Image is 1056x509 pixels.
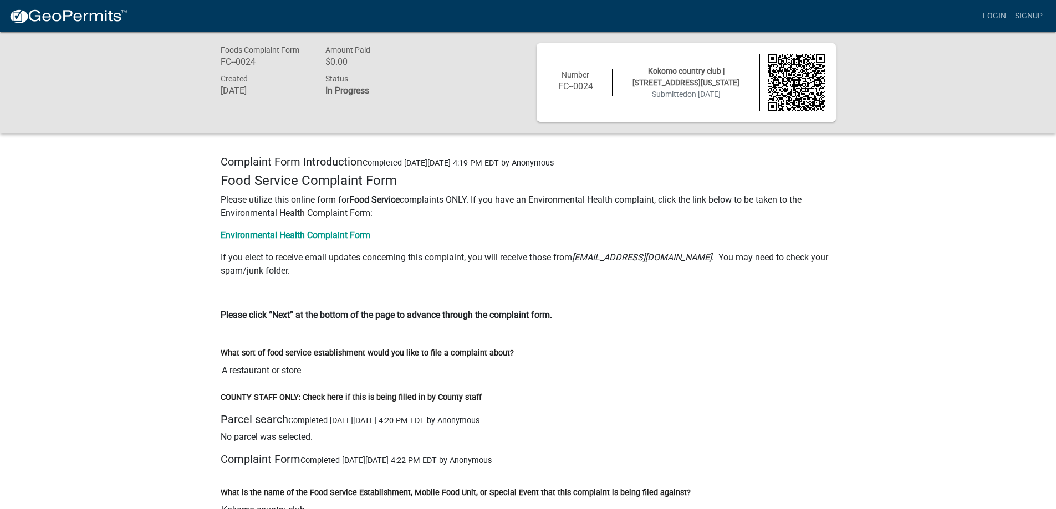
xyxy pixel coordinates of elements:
[221,193,836,220] p: Please utilize this online form for complaints ONLY. If you have an Environmental Health complain...
[221,413,836,426] h5: Parcel search
[221,173,836,189] h4: Food Service Complaint Form
[572,252,712,263] i: [EMAIL_ADDRESS][DOMAIN_NAME]
[325,74,348,83] span: Status
[548,81,604,91] h6: FC--0024
[221,230,370,240] a: Environmental Health Complaint Form
[221,453,836,466] h5: Complaint Form
[221,310,552,320] strong: Please click “Next” at the bottom of the page to advance through the complaint form.
[221,45,299,54] span: Foods Complaint Form
[221,56,309,67] h6: FC--0024
[221,489,691,497] label: What is the name of the Food Service Establishment, Mobile Food Unit, or Special Event that this ...
[349,194,400,205] strong: Food Service
[652,90,721,99] span: Submitted on [DATE]
[221,85,309,96] h6: [DATE]
[221,74,248,83] span: Created
[300,456,492,465] span: Completed [DATE][DATE] 4:22 PM EDT by Anonymous
[288,416,479,425] span: Completed [DATE][DATE] 4:20 PM EDT by Anonymous
[978,6,1011,27] a: Login
[363,158,554,168] span: Completed [DATE][DATE] 4:19 PM EDT by Anonymous
[221,349,514,357] label: What sort of food service establishment would you like to file a complaint about?
[221,430,836,444] p: No parcel was selected.
[632,66,739,87] span: Kokomo country club | [STREET_ADDRESS][US_STATE]
[562,70,589,79] span: Number
[325,45,370,54] span: Amount Paid
[221,155,836,168] h5: Complaint Form Introduction
[221,251,836,277] p: If you elect to receive email updates concerning this complaint, you will receive those from . Yo...
[325,85,369,96] strong: In Progress
[221,394,482,402] label: COUNTY STAFF ONLY: Check here if this is being filled in by County staff
[1011,6,1047,27] a: Signup
[325,56,414,67] h6: $0.00
[768,54,825,111] img: QR code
